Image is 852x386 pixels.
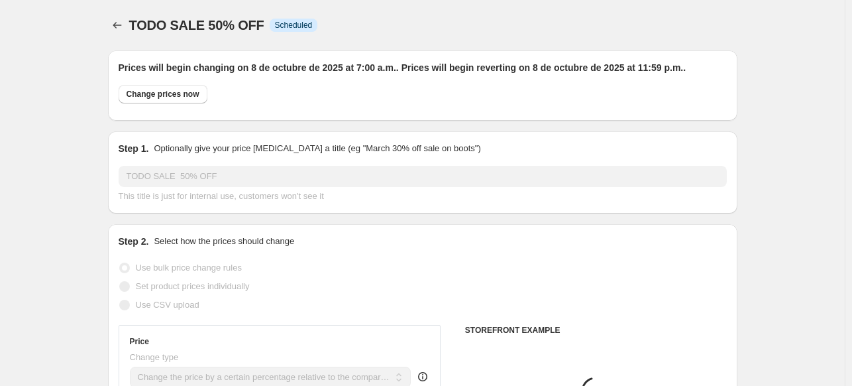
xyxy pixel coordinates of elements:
span: TODO SALE 50% OFF [129,18,264,32]
span: This title is just for internal use, customers won't see it [119,191,324,201]
span: Use bulk price change rules [136,263,242,273]
span: Change type [130,352,179,362]
h3: Price [130,336,149,347]
span: Set product prices individually [136,281,250,291]
h2: Step 2. [119,235,149,248]
span: Use CSV upload [136,300,199,310]
p: Select how the prices should change [154,235,294,248]
button: Price change jobs [108,16,127,34]
input: 30% off holiday sale [119,166,727,187]
span: Change prices now [127,89,199,99]
div: help [416,370,429,383]
h2: Prices will begin changing on 8 de octubre de 2025 at 7:00 a.m.. Prices will begin reverting on 8... [119,61,727,74]
h6: STOREFRONT EXAMPLE [465,325,727,336]
button: Change prices now [119,85,207,103]
h2: Step 1. [119,142,149,155]
span: Scheduled [275,20,313,31]
p: Optionally give your price [MEDICAL_DATA] a title (eg "March 30% off sale on boots") [154,142,480,155]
